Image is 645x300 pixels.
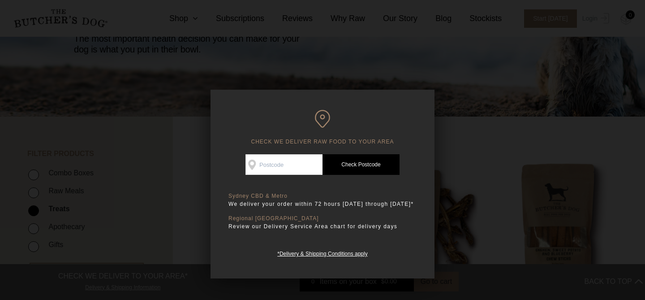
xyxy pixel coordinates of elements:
[245,154,322,175] input: Postcode
[322,154,400,175] a: Check Postcode
[228,110,417,145] h6: CHECK WE DELIVER RAW FOOD TO YOUR AREA
[228,215,417,222] p: Regional [GEOGRAPHIC_DATA]
[228,193,417,200] p: Sydney CBD & Metro
[228,200,417,209] p: We deliver your order within 72 hours [DATE] through [DATE]*
[277,248,367,257] a: *Delivery & Shipping Conditions apply
[228,222,417,231] p: Review our Delivery Service Area chart for delivery days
